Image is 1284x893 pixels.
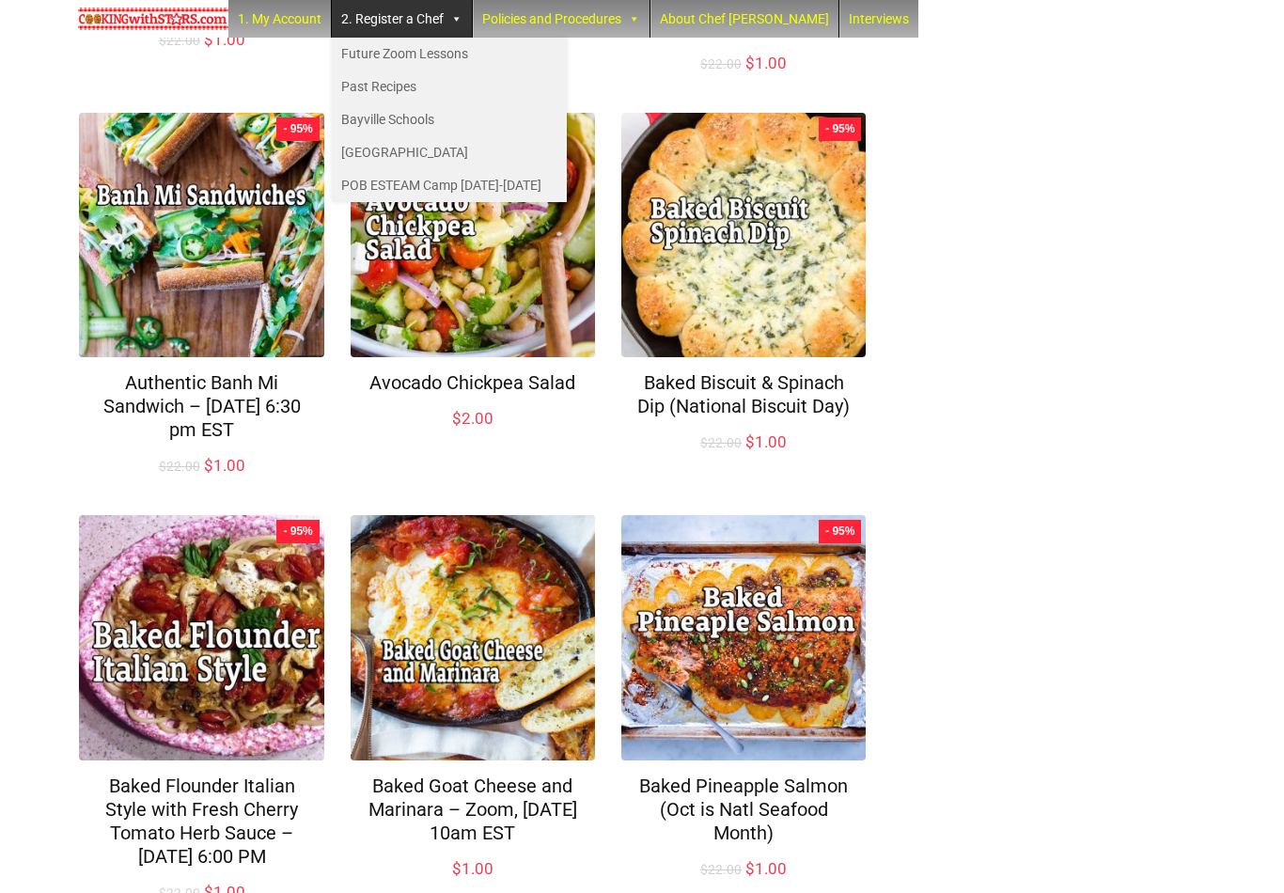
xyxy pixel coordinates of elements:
bdi: 2.00 [452,409,493,428]
a: Future Zoom Lessons [332,38,567,70]
bdi: 1.00 [204,456,245,475]
bdi: 22.00 [159,33,200,48]
img: Baked Pineapple Salmon (Oct is Natl Seafood Month) [621,515,866,760]
span: $ [745,859,755,878]
span: - 95% [283,122,312,136]
span: $ [204,456,213,475]
img: Authentic Banh Mi Sandwich – Monday June 13, 2022 at 6:30 pm EST [79,113,323,357]
span: - 95% [825,525,854,539]
span: $ [204,30,213,49]
img: Baked Biscuit & Spinach Dip (National Biscuit Day) [621,113,866,357]
a: Avocado Chickpea Salad [369,371,575,394]
span: $ [159,459,166,474]
a: POB ESTEAM Camp [DATE]-[DATE] [332,169,567,202]
a: Authentic Banh Mi Sandwich – [DATE] 6:30 pm EST [103,371,301,441]
a: Bayville Schools [332,103,567,136]
img: Chef Paula's Cooking With Stars [78,8,228,30]
a: [GEOGRAPHIC_DATA] [332,136,567,169]
span: $ [700,435,708,450]
a: Baked Goat Cheese and Marinara – Zoom, [DATE] 10am EST [368,775,577,844]
span: $ [452,859,462,878]
span: $ [745,54,755,72]
img: Avocado Chickpea Salad [351,113,595,357]
bdi: 22.00 [700,862,742,877]
bdi: 1.00 [452,859,493,878]
a: Baked Biscuit & Spinach Dip (National Biscuit Day) [637,371,850,417]
bdi: 1.00 [745,432,787,451]
span: $ [700,862,708,877]
bdi: 22.00 [159,459,200,474]
span: $ [159,33,166,48]
img: Baked Flounder Italian Style with Fresh Cherry Tomato Herb Sauce – Mon.Feb.1st @ 6:00 PM [79,515,323,760]
a: Past Recipes [332,70,567,103]
bdi: 1.00 [745,859,787,878]
img: Baked Goat Cheese and Marinara – Zoom, Sunday April 14, 2024 at 10am EST [351,515,595,760]
span: $ [745,432,755,451]
a: Baked Pineapple Salmon (Oct is Natl Seafood Month) [639,775,848,844]
a: Baked Flounder Italian Style with Fresh Cherry Tomato Herb Sauce – [DATE] 6:00 PM [105,775,298,868]
span: $ [700,56,708,71]
span: - 95% [825,122,854,136]
span: - 95% [283,525,312,539]
bdi: 22.00 [700,435,742,450]
bdi: 1.00 [745,54,787,72]
span: $ [452,409,462,428]
bdi: 1.00 [204,30,245,49]
bdi: 22.00 [700,56,742,71]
